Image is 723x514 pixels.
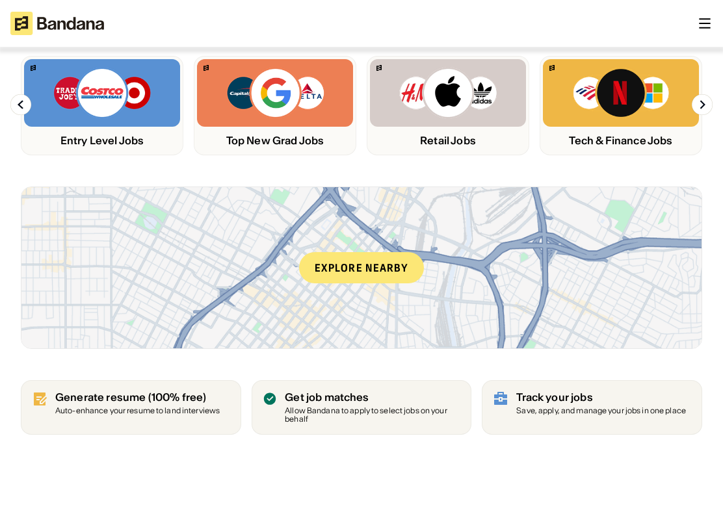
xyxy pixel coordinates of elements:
[24,135,180,147] div: Entry Level Jobs
[543,135,699,147] div: Tech & Finance Jobs
[540,56,702,155] a: Bandana logoBank of America, Netflix, Microsoft logosTech & Finance Jobs
[285,407,460,424] div: Allow Bandana to apply to select jobs on your behalf
[204,65,209,71] img: Bandana logo
[21,380,241,435] a: Generate resume (100% free)Auto-enhance your resume to land interviews
[194,56,356,155] a: Bandana logoCapital One, Google, Delta logosTop New Grad Jobs
[244,482,276,513] img: Acacia Network logo
[10,12,104,35] img: Bandana logotype
[21,56,183,155] a: Bandana logoTrader Joe’s, Costco, Target logosEntry Level Jobs
[367,56,529,155] a: Bandana logoH&M, Apply, Adidas logosRetail Jobs
[21,187,702,348] a: Explore nearby
[692,94,713,115] img: Right Arrow
[572,67,670,119] img: Bank of America, Netflix, Microsoft logos
[516,407,686,415] div: Save, apply, and manage your jobs in one place
[26,482,57,513] img: Skydance Animation logo
[482,380,702,435] a: Track your jobs Save, apply, and manage your jobs in one place
[463,482,494,513] img: The Buona Companies logo
[55,407,220,415] div: Auto-enhance your resume to land interviews
[53,67,151,119] img: Trader Joe’s, Costco, Target logos
[399,67,497,119] img: H&M, Apply, Adidas logos
[285,391,460,404] div: Get job matches
[370,135,526,147] div: Retail Jobs
[148,391,207,404] span: (100% free)
[299,252,424,283] div: Explore nearby
[252,380,472,435] a: Get job matches Allow Bandana to apply to select jobs on your behalf
[376,65,382,71] img: Bandana logo
[549,65,555,71] img: Bandana logo
[31,65,36,71] img: Bandana logo
[681,482,713,513] img: Google logo
[226,67,324,119] img: Capital One, Google, Delta logos
[55,391,220,404] div: Generate resume
[197,135,353,147] div: Top New Grad Jobs
[10,94,31,115] img: Left Arrow
[516,391,686,404] div: Track your jobs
